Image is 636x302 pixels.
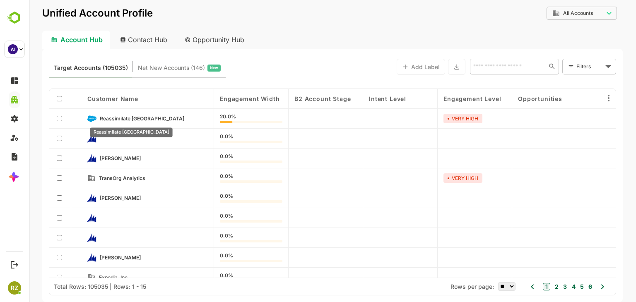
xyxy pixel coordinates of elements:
[191,213,253,223] div: 0.0%
[191,134,253,143] div: 0.0%
[191,273,253,282] div: 0.0%
[191,253,253,262] div: 0.0%
[549,282,555,291] button: 5
[13,31,81,49] div: Account Hub
[181,62,189,73] span: New
[557,282,563,291] button: 6
[532,282,538,291] button: 3
[8,44,18,54] div: AI
[9,259,20,270] button: Logout
[422,283,465,290] span: Rows per page:
[514,283,521,290] button: 1
[489,95,533,102] span: Opportunities
[523,10,575,17] div: All Accounts
[84,31,146,49] div: Contact Hub
[191,233,253,242] div: 0.0%
[13,8,124,18] p: Unified Account Profile
[71,115,155,122] span: Reassimilate Argentina
[414,95,472,102] span: Engagement Level
[414,173,453,183] div: VERY HIGH
[265,95,322,102] span: B2 Account Stage
[58,95,109,102] span: Customer Name
[61,127,144,137] div: Reassimilate [GEOGRAPHIC_DATA]
[524,282,530,291] button: 2
[191,194,253,203] div: 0.0%
[419,59,436,75] button: Export the selected data as CSV
[541,282,547,291] button: 4
[191,174,253,183] div: 0.0%
[8,281,21,295] div: RZ
[414,114,453,123] div: VERY HIGH
[547,58,587,75] div: Filters
[25,283,117,290] div: Total Rows: 105035 | Rows: 1 - 15
[71,195,112,201] span: Armstrong-Cabrera
[191,114,253,123] div: 20.0%
[340,95,377,102] span: Intent Level
[71,254,112,261] span: Hawkins-Crosby
[70,274,100,280] span: Expedia, Inc.
[25,62,99,73] span: Known accounts you’ve identified to target - imported from CRM, Offline upload, or promoted from ...
[109,62,176,73] span: Net New Accounts ( 146 )
[71,155,112,161] span: Conner-Nguyen
[191,95,251,102] span: Engagement Width
[191,154,253,163] div: 0.0%
[109,62,192,73] div: Newly surfaced ICP-fit accounts from Intent, Website, LinkedIn, and other engagement signals.
[4,10,25,26] img: BambooboxLogoMark.f1c84d78b4c51b1a7b5f700c9845e183.svg
[368,59,416,75] button: Add Label
[534,10,564,16] span: All Accounts
[70,175,116,181] span: TransOrg Analytics
[547,62,574,71] div: Filters
[518,5,588,22] div: All Accounts
[149,31,223,49] div: Opportunity Hub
